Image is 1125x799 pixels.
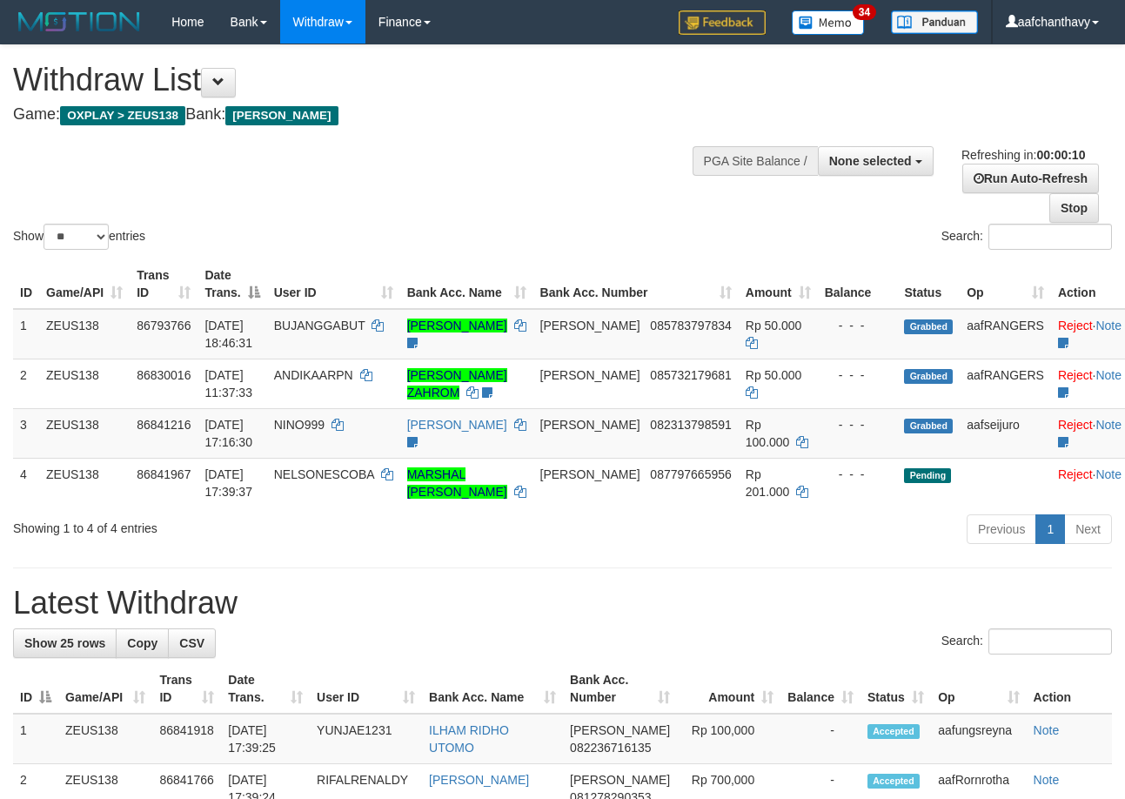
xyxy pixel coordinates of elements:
th: User ID: activate to sort column ascending [310,664,422,714]
span: [DATE] 17:39:37 [204,467,252,499]
a: [PERSON_NAME] [407,418,507,432]
td: 4 [13,458,39,507]
td: ZEUS138 [39,408,130,458]
th: Balance: activate to sort column ascending [780,664,860,714]
button: None selected [818,146,934,176]
span: Rp 100.000 [746,418,790,449]
a: Previous [967,514,1036,544]
th: Amount: activate to sort column ascending [739,259,818,309]
span: Rp 50.000 [746,319,802,332]
a: Reject [1058,467,1093,481]
span: None selected [829,154,912,168]
img: Button%20Memo.svg [792,10,865,35]
span: NELSONESCOBA [274,467,374,481]
span: NINO999 [274,418,325,432]
img: panduan.png [891,10,978,34]
span: Copy 085783797834 to clipboard [650,319,731,332]
td: aafungsreyna [931,714,1026,764]
td: [DATE] 17:39:25 [221,714,310,764]
input: Search: [988,224,1112,250]
td: 1 [13,309,39,359]
th: Date Trans.: activate to sort column ascending [221,664,310,714]
a: CSV [168,628,216,658]
th: Amount: activate to sort column ascending [677,664,780,714]
h1: Latest Withdraw [13,586,1112,621]
div: - - - [825,366,891,384]
th: Status [897,259,960,309]
span: Rp 50.000 [746,368,802,382]
td: aafseijuro [960,408,1051,458]
span: Show 25 rows [24,636,105,650]
a: [PERSON_NAME] [407,319,507,332]
a: Copy [116,628,169,658]
input: Search: [988,628,1112,655]
span: ANDIKAARPN [274,368,353,382]
span: OXPLAY > ZEUS138 [60,106,185,125]
img: Feedback.jpg [679,10,766,35]
th: Game/API: activate to sort column ascending [39,259,130,309]
td: - [780,714,860,764]
span: 86841216 [137,418,191,432]
span: Grabbed [904,369,953,384]
th: Trans ID: activate to sort column ascending [152,664,221,714]
a: Run Auto-Refresh [962,164,1099,193]
span: Copy 082236716135 to clipboard [570,741,651,755]
span: Pending [904,468,951,483]
th: ID [13,259,39,309]
span: [PERSON_NAME] [540,418,640,432]
a: Note [1095,418,1122,432]
td: 1 [13,714,58,764]
h1: Withdraw List [13,63,733,97]
td: ZEUS138 [39,309,130,359]
th: Balance [818,259,898,309]
a: 1 [1035,514,1065,544]
th: Date Trans.: activate to sort column descending [198,259,266,309]
div: PGA Site Balance / [693,146,818,176]
div: Showing 1 to 4 of 4 entries [13,513,456,537]
span: [PERSON_NAME] [570,723,670,737]
a: Stop [1049,193,1099,223]
span: Accepted [867,774,920,789]
h4: Game: Bank: [13,106,733,124]
span: [PERSON_NAME] [225,106,338,125]
span: 86830016 [137,368,191,382]
span: Refreshing in: [961,148,1085,162]
td: ZEUS138 [58,714,152,764]
a: Reject [1058,418,1093,432]
select: Showentries [44,224,109,250]
a: Note [1095,319,1122,332]
a: Show 25 rows [13,628,117,658]
td: YUNJAE1231 [310,714,422,764]
td: 3 [13,408,39,458]
span: [PERSON_NAME] [540,368,640,382]
th: Trans ID: activate to sort column ascending [130,259,198,309]
th: Action [1027,664,1112,714]
span: [DATE] 18:46:31 [204,319,252,350]
img: MOTION_logo.png [13,9,145,35]
strong: 00:00:10 [1036,148,1085,162]
span: Accepted [867,724,920,739]
a: [PERSON_NAME] [429,773,529,787]
th: Bank Acc. Name: activate to sort column ascending [422,664,563,714]
th: Op: activate to sort column ascending [960,259,1051,309]
a: Note [1095,467,1122,481]
a: MARSHAL [PERSON_NAME] [407,467,507,499]
span: Grabbed [904,419,953,433]
span: [PERSON_NAME] [570,773,670,787]
a: Reject [1058,368,1093,382]
td: 86841918 [152,714,221,764]
span: Copy 082313798591 to clipboard [650,418,731,432]
span: 86841967 [137,467,191,481]
label: Search: [941,628,1112,655]
div: - - - [825,466,891,483]
td: Rp 100,000 [677,714,780,764]
a: Next [1064,514,1112,544]
td: ZEUS138 [39,458,130,507]
span: 34 [853,4,876,20]
td: aafRANGERS [960,359,1051,408]
th: User ID: activate to sort column ascending [267,259,400,309]
th: Op: activate to sort column ascending [931,664,1026,714]
span: CSV [179,636,204,650]
span: [DATE] 11:37:33 [204,368,252,399]
span: [DATE] 17:16:30 [204,418,252,449]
